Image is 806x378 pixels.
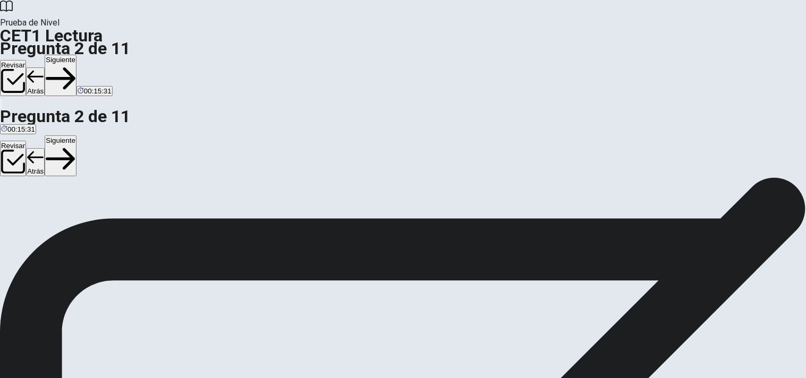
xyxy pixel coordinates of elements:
button: Atrás [26,67,45,96]
button: 00:15:31 [77,86,113,96]
span: 00:15:31 [84,87,112,95]
button: Siguiente [45,135,77,177]
button: Atrás [26,148,45,176]
span: 00:15:31 [7,125,35,133]
button: Siguiente [45,55,77,96]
